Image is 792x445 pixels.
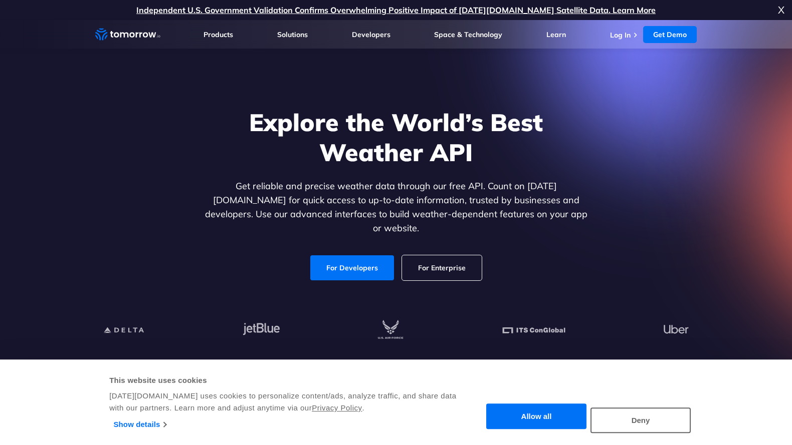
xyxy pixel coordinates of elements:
[310,255,394,280] a: For Developers
[352,30,390,39] a: Developers
[114,417,166,432] a: Show details
[204,30,233,39] a: Products
[203,107,589,167] h1: Explore the World’s Best Weather API
[203,179,589,235] p: Get reliable and precise weather data through our free API. Count on [DATE][DOMAIN_NAME] for quic...
[402,255,482,280] a: For Enterprise
[136,5,656,15] a: Independent U.S. Government Validation Confirms Overwhelming Positive Impact of [DATE][DOMAIN_NAM...
[95,27,160,42] a: Home link
[109,390,458,414] div: [DATE][DOMAIN_NAME] uses cookies to personalize content/ads, analyze traffic, and share data with...
[312,403,362,412] a: Privacy Policy
[486,404,586,429] button: Allow all
[643,26,697,43] a: Get Demo
[109,374,458,386] div: This website uses cookies
[610,31,631,40] a: Log In
[590,407,691,433] button: Deny
[434,30,502,39] a: Space & Technology
[546,30,566,39] a: Learn
[277,30,308,39] a: Solutions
